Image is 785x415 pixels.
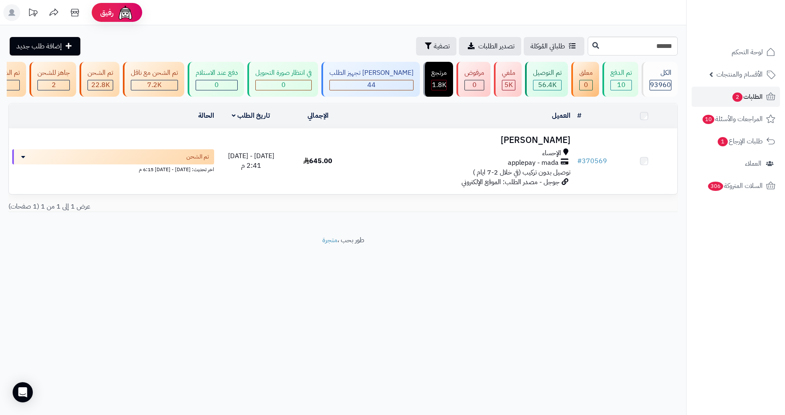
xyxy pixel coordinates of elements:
div: في انتظار صورة التحويل [255,68,312,78]
a: إضافة طلب جديد [10,37,80,56]
span: 0 [472,80,477,90]
span: الطلبات [732,91,763,103]
div: تم التوصيل [533,68,562,78]
div: 4954 [502,80,515,90]
span: 10 [703,115,714,124]
div: جاهز للشحن [37,68,70,78]
div: عرض 1 إلى 1 من 1 (1 صفحات) [2,202,343,211]
span: الإحساء [542,148,561,158]
div: [PERSON_NAME] تجهيز الطلب [329,68,414,78]
span: طلبات الإرجاع [717,135,763,147]
a: تم الشحن مع ناقل 7.2K [121,62,186,97]
div: Open Intercom Messenger [13,382,33,402]
div: مرفوض [464,68,484,78]
img: ai-face.png [117,4,134,21]
div: 0 [580,80,592,90]
span: applepay - mada [508,158,559,168]
div: معلق [579,68,593,78]
a: تم التوصيل 56.4K [523,62,570,97]
a: # [577,111,581,121]
a: مرفوض 0 [455,62,492,97]
a: جاهز للشحن 2 [28,62,78,97]
span: 1.8K [432,80,446,90]
span: 93960 [650,80,671,90]
span: # [577,156,582,166]
span: إضافة طلب جديد [16,41,62,51]
a: تحديثات المنصة [22,4,43,23]
span: طلباتي المُوكلة [530,41,565,51]
span: 56.4K [538,80,557,90]
div: 10 [611,80,631,90]
div: ملغي [502,68,515,78]
a: العملاء [692,153,780,174]
span: 0 [281,80,286,90]
a: لوحة التحكم [692,42,780,62]
a: معلق 0 [570,62,601,97]
a: تم الدفع 10 [601,62,640,97]
span: 2 [52,80,56,90]
a: الحالة [198,111,214,121]
span: رفيق [100,8,114,18]
span: 645.00 [303,156,332,166]
a: [PERSON_NAME] تجهيز الطلب 44 [320,62,422,97]
a: طلبات الإرجاع1 [692,131,780,151]
span: 306 [708,182,723,191]
span: تم الشحن [186,153,209,161]
div: دفع عند الاستلام [196,68,238,78]
span: تصفية [434,41,450,51]
span: [DATE] - [DATE] 2:41 م [228,151,274,171]
a: العميل [552,111,570,121]
div: 0 [196,80,237,90]
h3: [PERSON_NAME] [355,135,570,145]
span: 1 [718,137,728,146]
a: #370569 [577,156,607,166]
div: 56415 [533,80,561,90]
a: تاريخ الطلب [232,111,270,121]
div: مرتجع [431,68,447,78]
a: الطلبات2 [692,87,780,107]
a: دفع عند الاستلام 0 [186,62,246,97]
a: ملغي 5K [492,62,523,97]
span: 0 [215,80,219,90]
a: مرتجع 1.8K [422,62,455,97]
div: 2 [38,80,69,90]
div: تم الشحن مع ناقل [131,68,178,78]
span: 44 [367,80,376,90]
a: الكل93960 [640,62,679,97]
span: 2 [732,93,743,102]
a: طلباتي المُوكلة [524,37,584,56]
span: 7.2K [147,80,162,90]
a: متجرة [322,235,337,245]
a: تصدير الطلبات [459,37,521,56]
span: 5K [504,80,513,90]
a: المراجعات والأسئلة10 [692,109,780,129]
span: لوحة التحكم [732,46,763,58]
span: جوجل - مصدر الطلب: الموقع الإلكتروني [461,177,560,187]
button: تصفية [416,37,456,56]
div: تم الدفع [610,68,632,78]
div: الكل [650,68,671,78]
span: العملاء [745,158,761,169]
div: 0 [465,80,484,90]
span: 22.8K [91,80,110,90]
span: تصدير الطلبات [478,41,514,51]
div: 0 [256,80,311,90]
span: توصيل بدون تركيب (في خلال 2-7 ايام ) [473,167,570,177]
span: 10 [617,80,626,90]
span: السلات المتروكة [707,180,763,192]
a: في انتظار صورة التحويل 0 [246,62,320,97]
div: اخر تحديث: [DATE] - [DATE] 6:15 م [12,164,214,173]
span: الأقسام والمنتجات [716,69,763,80]
a: الإجمالي [308,111,329,121]
div: 22824 [88,80,113,90]
a: السلات المتروكة306 [692,176,780,196]
div: 1801 [432,80,446,90]
div: 7223 [131,80,178,90]
div: تم الشحن [88,68,113,78]
span: 0 [584,80,588,90]
a: تم الشحن 22.8K [78,62,121,97]
span: المراجعات والأسئلة [702,113,763,125]
div: 44 [330,80,413,90]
